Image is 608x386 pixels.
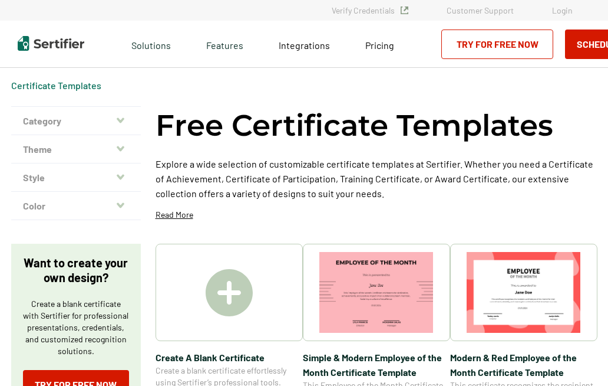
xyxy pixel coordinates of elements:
a: Try for Free Now [441,30,553,59]
h1: Free Certificate Templates [156,106,553,145]
img: Sertifier | Digital Credentialing Platform [18,36,84,51]
span: Simple & Modern Employee of the Month Certificate Template [303,350,450,380]
p: Read More [156,209,193,221]
div: Breadcrumb [11,80,101,91]
img: Modern & Red Employee of the Month Certificate Template [467,252,581,333]
a: Verify Credentials [332,5,408,15]
img: Simple & Modern Employee of the Month Certificate Template [319,252,434,333]
button: Style [11,163,141,192]
a: Pricing [365,37,394,51]
span: Pricing [365,40,394,51]
button: Category [11,107,141,135]
span: Solutions [131,37,171,51]
span: Create A Blank Certificate [156,350,303,365]
a: Certificate Templates [11,80,101,91]
a: Customer Support [447,5,514,15]
span: Modern & Red Employee of the Month Certificate Template [450,350,597,380]
img: Verified [401,6,408,14]
button: Color [11,192,141,220]
a: Login [552,5,573,15]
span: Integrations [279,40,330,51]
p: Want to create your own design? [23,256,129,285]
a: Integrations [279,37,330,51]
p: Create a blank certificate with Sertifier for professional presentations, credentials, and custom... [23,298,129,357]
img: Create A Blank Certificate [206,269,253,316]
span: Features [206,37,243,51]
p: Explore a wide selection of customizable certificate templates at Sertifier. Whether you need a C... [156,156,597,201]
button: Theme [11,135,141,163]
